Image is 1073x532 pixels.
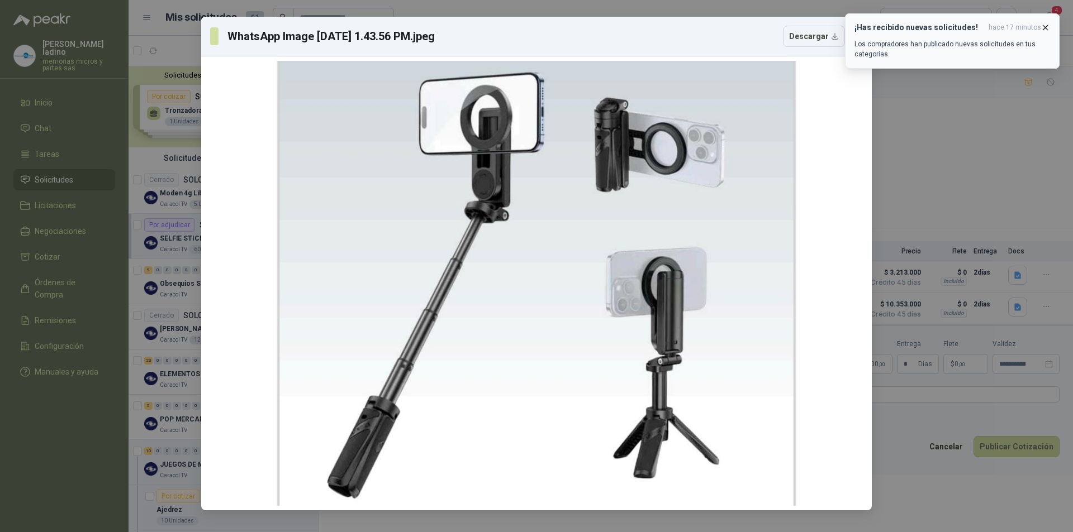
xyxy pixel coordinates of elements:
button: Descargar [783,26,845,47]
h3: WhatsApp Image [DATE] 1.43.56 PM.jpeg [227,28,435,45]
p: Los compradores han publicado nuevas solicitudes en tus categorías. [854,39,1050,59]
span: hace 17 minutos [989,23,1041,32]
h3: ¡Has recibido nuevas solicitudes! [854,23,984,32]
button: ¡Has recibido nuevas solicitudes!hace 17 minutos Los compradores han publicado nuevas solicitudes... [845,13,1060,69]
